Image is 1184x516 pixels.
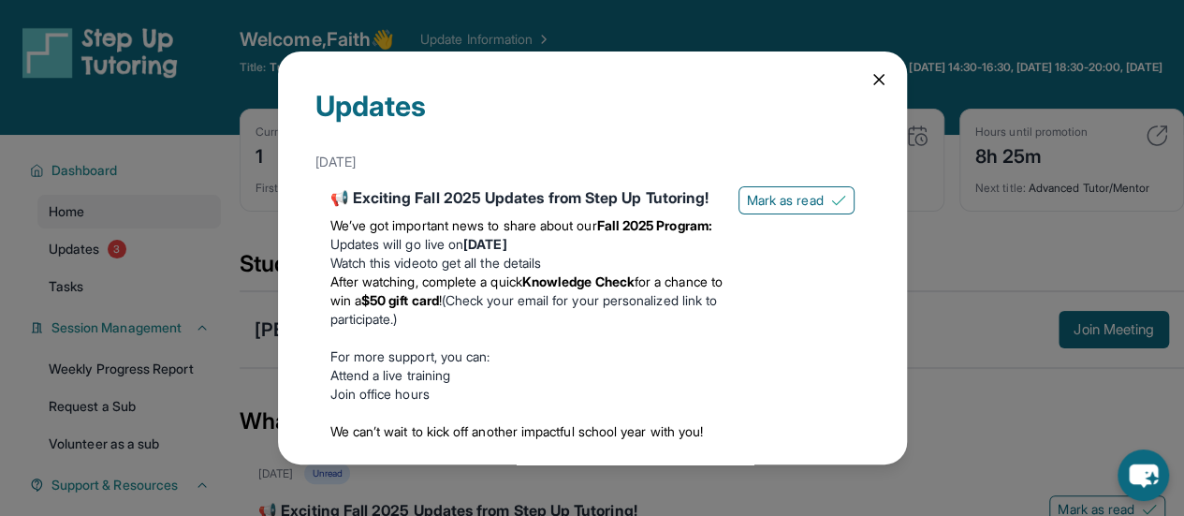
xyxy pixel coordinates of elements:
[330,423,704,439] span: We can’t wait to kick off another impactful school year with you!
[330,386,430,402] a: Join office hours
[330,186,724,209] div: 📢 Exciting Fall 2025 Updates from Step Up Tutoring!
[439,292,442,308] span: !
[315,89,870,145] div: Updates
[463,236,506,252] strong: [DATE]
[747,191,824,210] span: Mark as read
[597,217,712,233] strong: Fall 2025 Program:
[330,254,724,273] li: to get all the details
[315,145,870,179] div: [DATE]
[330,273,522,289] span: After watching, complete a quick
[330,273,724,329] li: (Check your email for your personalized link to participate.)
[522,273,635,289] strong: Knowledge Check
[330,235,724,254] li: Updates will go live on
[315,464,870,497] div: [DATE]
[831,193,846,208] img: Mark as read
[1118,450,1169,501] button: chat-button
[330,347,724,366] p: For more support, you can:
[361,292,439,308] strong: $50 gift card
[330,255,427,271] a: Watch this video
[330,217,597,233] span: We’ve got important news to share about our
[738,186,855,214] button: Mark as read
[330,367,451,383] a: Attend a live training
